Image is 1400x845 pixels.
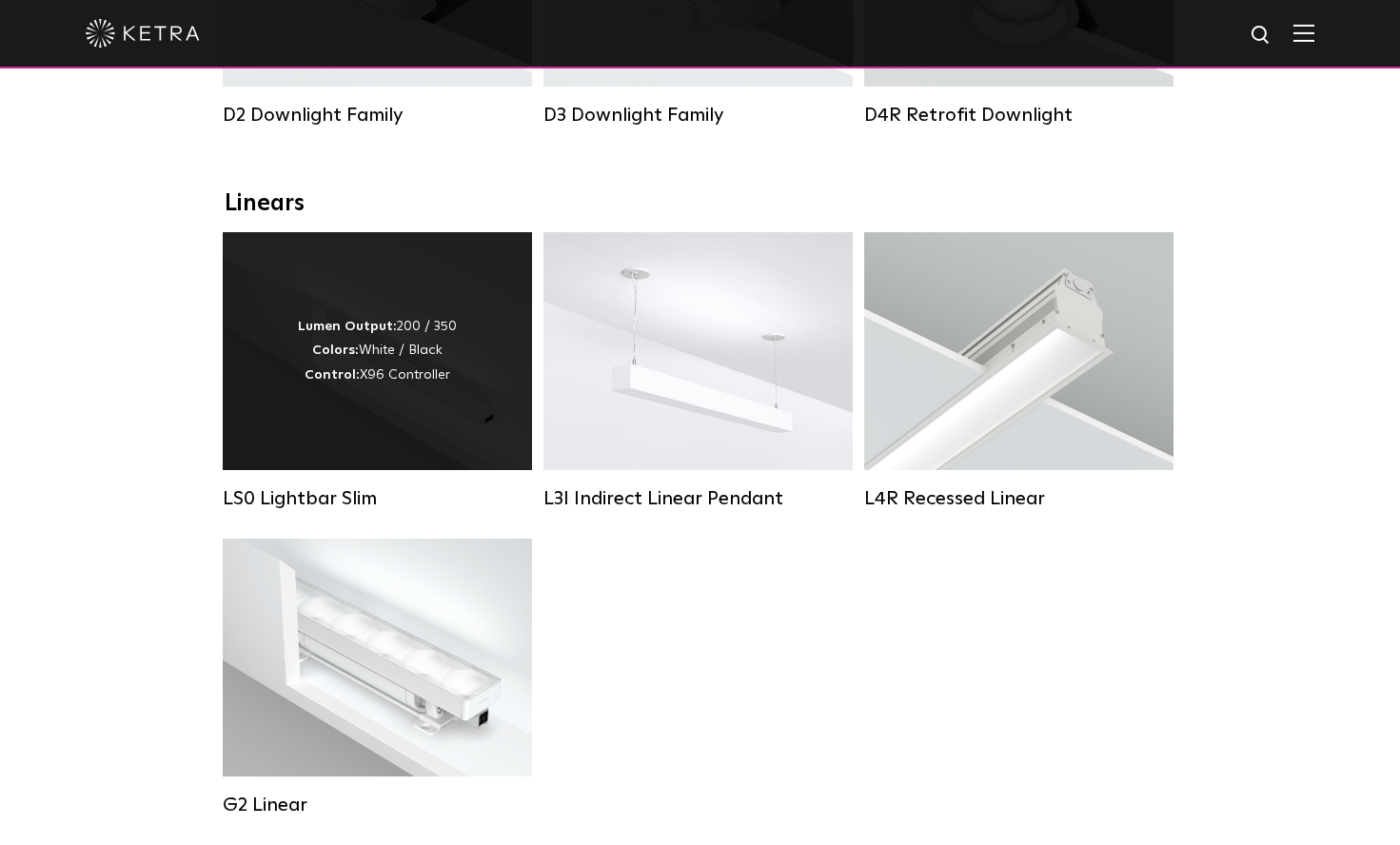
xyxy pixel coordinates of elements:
div: D2 Downlight Family [223,104,532,127]
a: L4R Recessed Linear Lumen Output:400 / 600 / 800 / 1000Colors:White / BlackControl:Lutron Clear C... [864,232,1173,510]
img: Hamburger%20Nav.svg [1293,24,1314,42]
div: D4R Retrofit Downlight [864,104,1173,127]
img: ketra-logo-2019-white [86,19,200,48]
img: search icon [1250,24,1273,48]
strong: Colors: [312,344,359,357]
div: L4R Recessed Linear [864,487,1173,510]
div: L3I Indirect Linear Pendant [543,487,853,510]
strong: Control: [305,368,360,382]
div: G2 Linear [223,794,532,816]
div: 200 / 350 White / Black X96 Controller [298,315,457,387]
a: LS0 Lightbar Slim Lumen Output:200 / 350Colors:White / BlackControl:X96 Controller [223,232,532,510]
div: LS0 Lightbar Slim [223,487,532,510]
div: Linears [225,190,1176,218]
strong: Lumen Output: [298,320,397,333]
div: D3 Downlight Family [543,104,853,127]
a: L3I Indirect Linear Pendant Lumen Output:400 / 600 / 800 / 1000Housing Colors:White / BlackContro... [543,232,853,510]
a: G2 Linear Lumen Output:400 / 700 / 1000Colors:WhiteBeam Angles:Flood / [GEOGRAPHIC_DATA] / Narrow... [223,539,532,816]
